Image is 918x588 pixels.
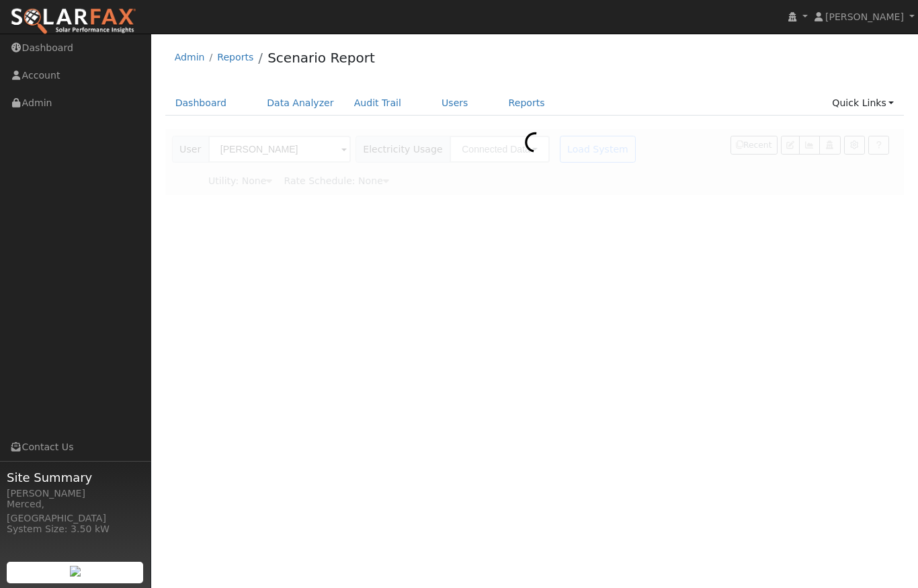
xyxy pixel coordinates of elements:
a: Users [431,91,478,116]
div: System Size: 3.50 kW [7,522,144,536]
a: Data Analyzer [257,91,344,116]
span: Site Summary [7,468,144,487]
a: Dashboard [165,91,237,116]
a: Admin [175,52,205,62]
a: Quick Links [822,91,904,116]
div: [PERSON_NAME] [7,487,144,501]
a: Audit Trail [344,91,411,116]
a: Scenario Report [267,50,375,66]
a: Reports [217,52,253,62]
img: retrieve [70,566,81,577]
a: Reports [499,91,555,116]
img: SolarFax [10,7,136,36]
div: Merced, [GEOGRAPHIC_DATA] [7,497,144,526]
span: [PERSON_NAME] [825,11,904,22]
